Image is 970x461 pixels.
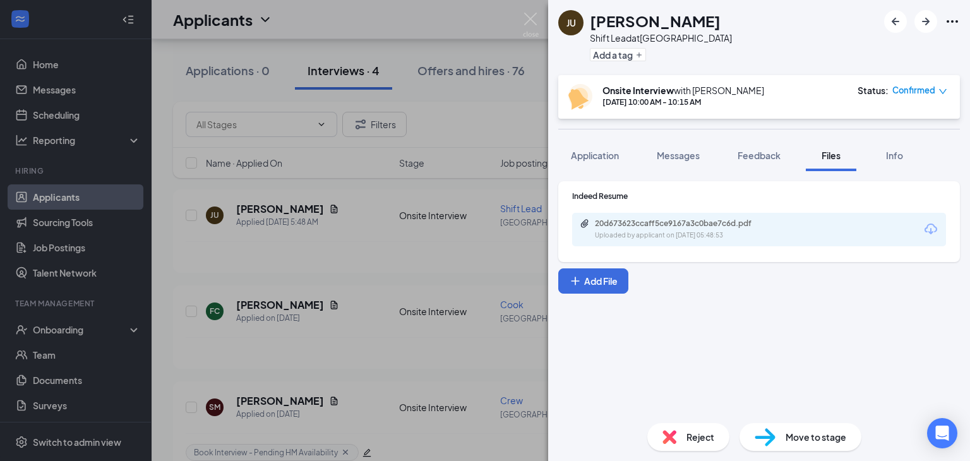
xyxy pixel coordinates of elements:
b: Onsite Interview [602,85,674,96]
span: Reject [686,430,714,444]
span: down [938,87,947,96]
div: Status : [858,84,889,97]
div: Shift Lead at [GEOGRAPHIC_DATA] [590,32,732,44]
button: Add FilePlus [558,268,628,294]
svg: Ellipses [945,14,960,29]
span: Info [886,150,903,161]
span: Application [571,150,619,161]
span: Messages [657,150,700,161]
span: Move to stage [786,430,846,444]
svg: Plus [635,51,643,59]
a: Paperclip20d673623ccaff5ce9167a3c0bae7c6d.pdfUploaded by applicant on [DATE] 05:48:53 [580,219,784,241]
svg: Download [923,222,938,237]
div: Open Intercom Messenger [927,418,957,448]
div: Uploaded by applicant on [DATE] 05:48:53 [595,230,784,241]
svg: Paperclip [580,219,590,229]
button: PlusAdd a tag [590,48,646,61]
div: Indeed Resume [572,191,946,201]
span: Files [822,150,841,161]
div: 20d673623ccaff5ce9167a3c0bae7c6d.pdf [595,219,772,229]
div: with [PERSON_NAME] [602,84,764,97]
svg: ArrowLeftNew [888,14,903,29]
svg: Plus [569,275,582,287]
div: JU [566,16,576,29]
span: Feedback [738,150,781,161]
div: [DATE] 10:00 AM - 10:15 AM [602,97,764,107]
svg: ArrowRight [918,14,933,29]
h1: [PERSON_NAME] [590,10,721,32]
button: ArrowLeftNew [884,10,907,33]
span: Confirmed [892,84,935,97]
button: ArrowRight [914,10,937,33]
